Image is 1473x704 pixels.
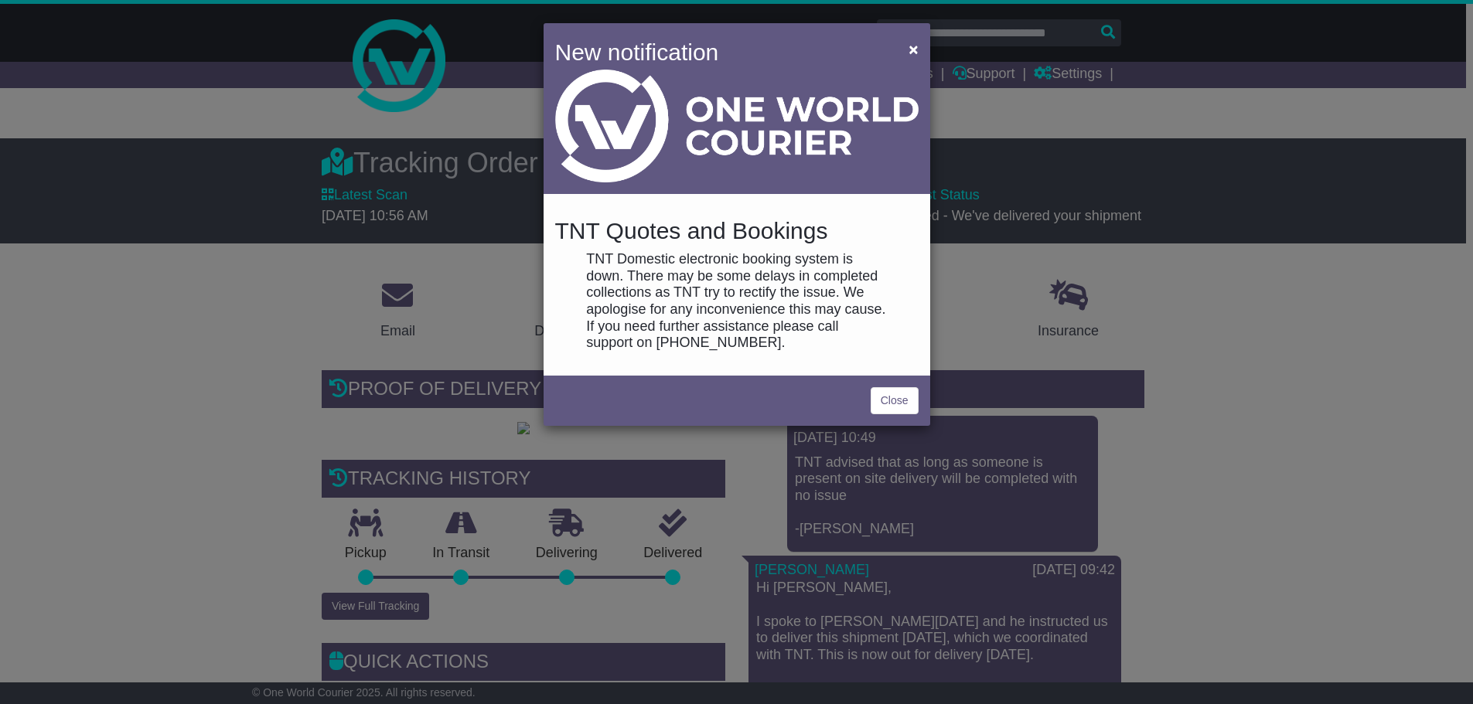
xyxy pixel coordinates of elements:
[555,70,919,182] img: Light
[871,387,919,414] a: Close
[901,33,926,65] button: Close
[555,35,887,70] h4: New notification
[586,251,886,352] p: TNT Domestic electronic booking system is down. There may be some delays in completed collections...
[555,218,919,243] h4: TNT Quotes and Bookings
[909,40,918,58] span: ×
